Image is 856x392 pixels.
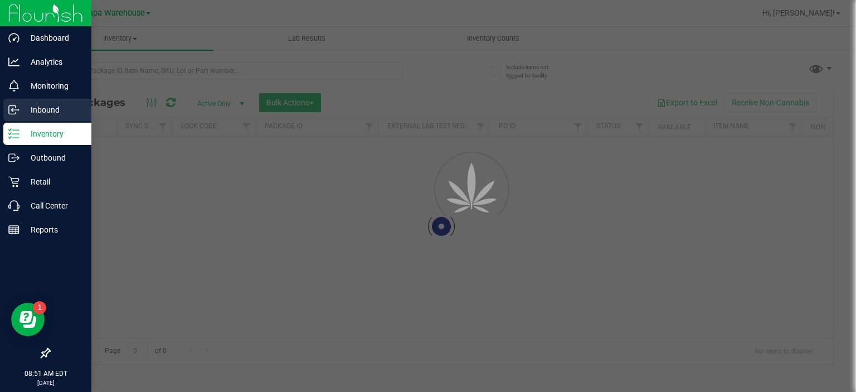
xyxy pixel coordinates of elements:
inline-svg: Outbound [8,152,20,163]
inline-svg: Call Center [8,200,20,211]
p: Reports [20,223,86,236]
inline-svg: Reports [8,224,20,235]
p: Outbound [20,151,86,164]
inline-svg: Analytics [8,56,20,67]
inline-svg: Monitoring [8,80,20,91]
inline-svg: Inventory [8,128,20,139]
p: [DATE] [5,379,86,387]
p: Call Center [20,199,86,212]
iframe: Resource center unread badge [33,301,46,314]
p: 08:51 AM EDT [5,369,86,379]
p: Analytics [20,55,86,69]
iframe: Resource center [11,303,45,336]
p: Retail [20,175,86,188]
p: Dashboard [20,31,86,45]
p: Inventory [20,127,86,141]
inline-svg: Inbound [8,104,20,115]
p: Monitoring [20,79,86,93]
inline-svg: Dashboard [8,32,20,43]
p: Inbound [20,103,86,117]
inline-svg: Retail [8,176,20,187]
